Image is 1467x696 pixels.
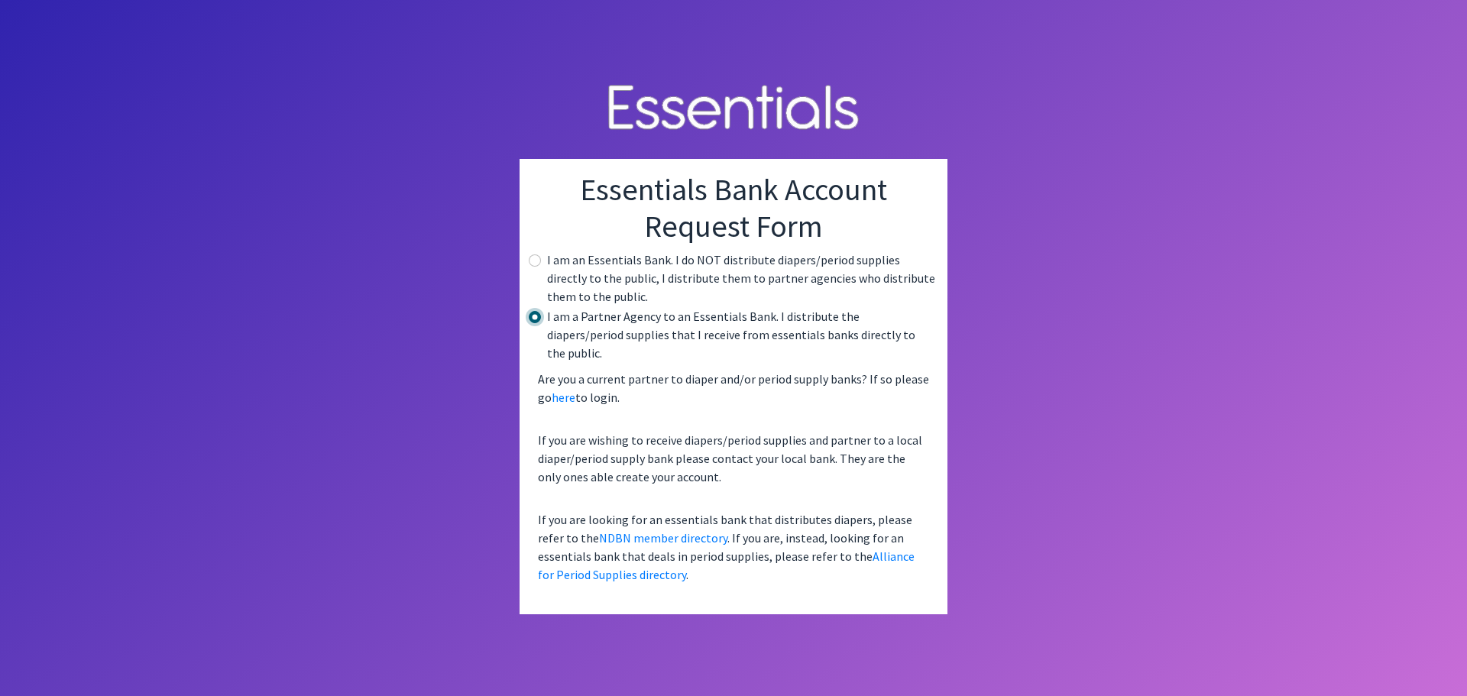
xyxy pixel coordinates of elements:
label: I am an Essentials Bank. I do NOT distribute diapers/period supplies directly to the public, I di... [547,251,935,306]
label: I am a Partner Agency to an Essentials Bank. I distribute the diapers/period supplies that I rece... [547,307,935,362]
a: NDBN member directory [599,530,727,545]
p: Are you a current partner to diaper and/or period supply banks? If so please go to login. [532,364,935,413]
p: If you are looking for an essentials bank that distributes diapers, please refer to the . If you ... [532,504,935,590]
h1: Essentials Bank Account Request Form [532,171,935,244]
p: If you are wishing to receive diapers/period supplies and partner to a local diaper/period supply... [532,425,935,492]
img: Human Essentials [596,70,871,148]
a: here [552,390,575,405]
